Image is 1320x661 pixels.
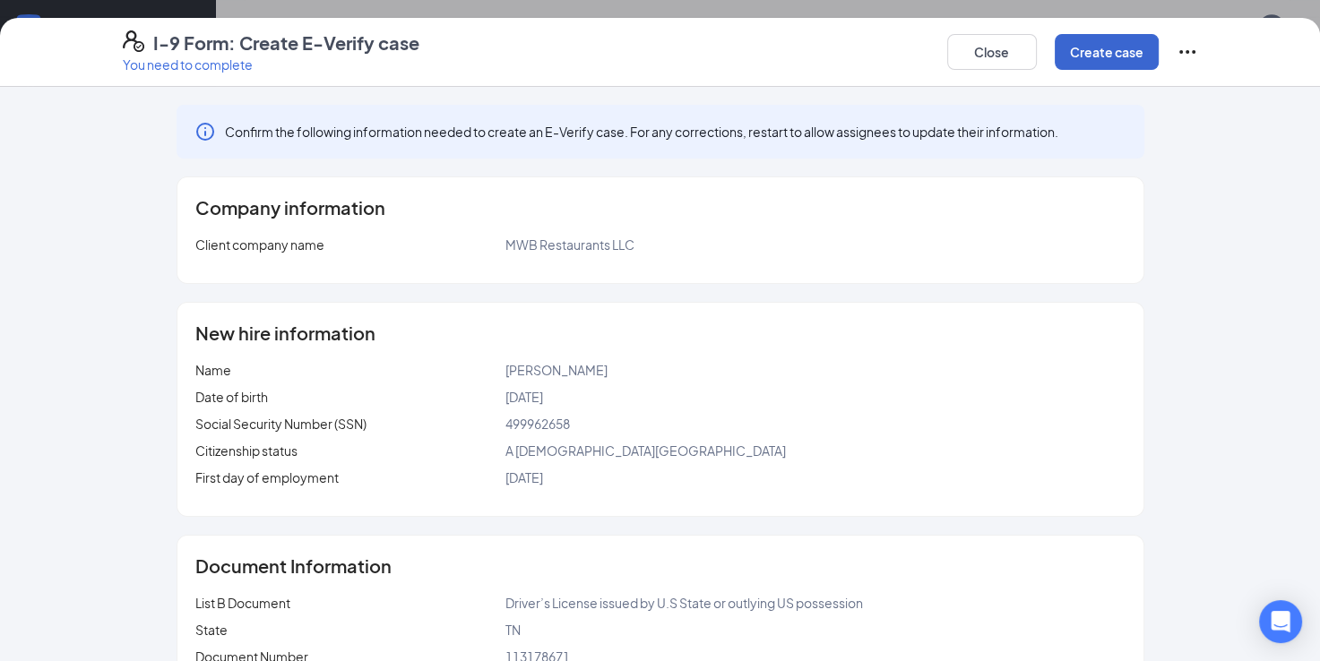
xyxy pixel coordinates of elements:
[505,622,520,638] span: TN
[195,389,268,405] span: Date of birth
[505,362,607,378] span: [PERSON_NAME]
[123,30,144,52] svg: FormI9EVerifyIcon
[195,595,290,611] span: List B Document
[225,123,1058,141] span: Confirm the following information needed to create an E-Verify case. For any corrections, restart...
[195,442,298,459] span: Citizenship status
[1177,41,1198,63] svg: Ellipses
[947,34,1037,70] button: Close
[195,236,324,253] span: Client company name
[153,30,419,56] h4: I-9 Form: Create E-Verify case
[1055,34,1159,70] button: Create case
[195,362,231,378] span: Name
[195,557,392,575] span: Document Information
[505,416,569,432] span: 499962658
[195,416,367,432] span: Social Security Number (SSN)
[195,199,385,217] span: Company information
[505,469,542,485] span: [DATE]
[195,324,375,342] span: New hire information
[195,469,339,485] span: First day of employment
[505,389,542,405] span: [DATE]
[505,442,785,459] span: A [DEMOGRAPHIC_DATA][GEOGRAPHIC_DATA]
[1259,600,1302,643] div: Open Intercom Messenger
[505,236,634,253] span: MWB Restaurants LLC
[123,56,419,73] p: You need to complete
[194,121,216,142] svg: Info
[505,595,862,611] span: Driver’s License issued by U.S State or outlying US possession
[195,622,228,638] span: State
